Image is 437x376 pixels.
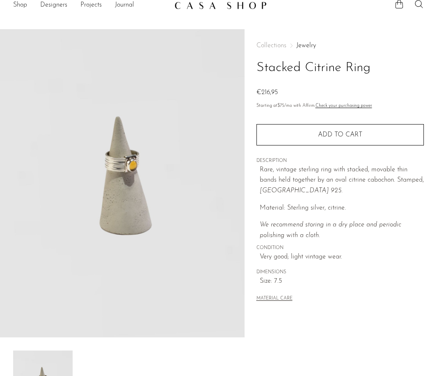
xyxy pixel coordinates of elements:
em: [GEOGRAPHIC_DATA] 925. [260,187,343,194]
p: Starting at /mo with Affirm. [256,102,424,110]
span: €216,95 [256,89,278,96]
button: MATERIAL CARE [256,296,293,302]
p: Rare, vintage sterling ring with stacked, movable thin bands held together by an oval citrine cab... [260,165,424,196]
span: $75 [277,104,284,108]
a: Check your purchasing power - Learn more about Affirm Financing (opens in modal) [316,104,372,108]
span: DESCRIPTION [256,157,424,165]
span: Add to cart [318,131,362,138]
span: CONDITION [256,245,424,252]
span: Collections [256,42,286,49]
nav: Breadcrumbs [256,42,424,49]
p: Material: Sterling silver, citrine. [260,203,424,214]
span: Size: 7.5 [260,276,424,287]
span: Very good; light vintage wear. [260,252,424,263]
h1: Stacked Citrine Ring [256,58,424,78]
a: Jewelry [296,42,316,49]
button: Add to cart [256,124,424,145]
span: DIMENSIONS [256,269,424,276]
i: We recommend storing in a dry place and periodic polishing with a cloth. [260,221,401,239]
